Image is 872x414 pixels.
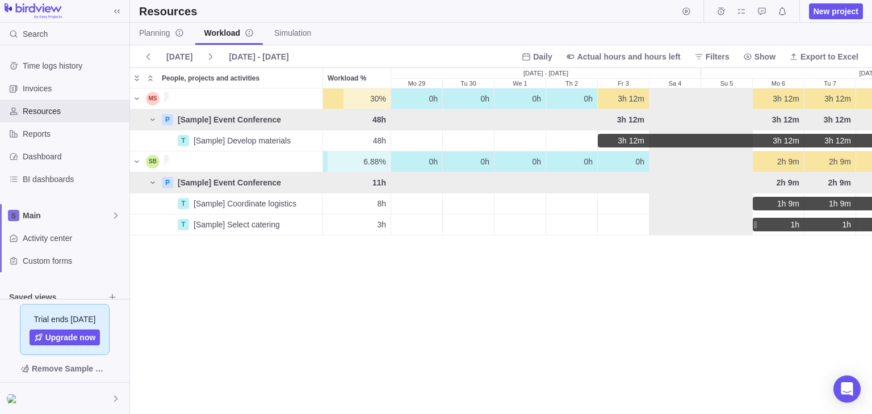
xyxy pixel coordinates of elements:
a: Approval requests [754,9,770,18]
span: Time logs history [23,60,125,71]
div: Workload % [323,214,391,235]
div: Sa 4 [649,214,701,235]
span: Saved views [9,292,104,303]
span: 3h 12m [617,114,644,125]
svg: info-description [175,28,184,37]
span: [Sample] Event Conference [178,114,281,125]
div: Su 5 [701,88,753,109]
div: grid [130,88,872,413]
span: Activity center [23,233,125,244]
span: 3h [377,219,386,230]
span: 3h 12m [618,93,644,104]
div: Fr 3 [598,151,649,172]
span: 1h [790,219,799,230]
div: T [178,219,189,230]
div: T [178,135,189,146]
div: P [162,177,173,188]
div: We 1 [494,193,546,214]
div: We 1 [494,172,546,193]
span: Filters [706,51,730,62]
span: Upgrade now [45,332,96,343]
span: Workload [204,27,254,39]
div: Tu 30 [443,193,494,214]
div: Mo 29 [391,193,443,214]
span: 2h 9m [829,156,851,167]
span: Approval requests [754,3,770,19]
div: Th 2 [546,79,597,88]
span: 6.88% [363,156,386,167]
div: Mo 6 [753,214,804,235]
div: Tu 30 [443,109,494,130]
span: Filters [690,49,734,65]
div: We 1 [494,109,546,130]
div: We 1 [494,130,546,151]
span: 1h 9m [829,198,851,209]
div: We 1 [494,88,546,109]
div: Sa 4 [649,151,701,172]
div: People, projects and activities [157,68,322,88]
div: Mo 29 [391,79,442,88]
a: Time logs [713,9,729,18]
div: Fr 3 [598,130,649,151]
div: Tu 30 [443,88,494,109]
div: Fr 3 [598,109,649,130]
div: Th 2 [546,130,598,151]
span: Resources [23,105,125,117]
span: 3h 12m [824,93,851,104]
span: Daily [533,51,552,62]
div: Mo 6 [753,79,804,88]
div: People, projects and activities [130,109,323,130]
div: Fr 3 [598,214,649,235]
div: Fr 3 [598,172,649,193]
div: Tu 30 [443,130,494,151]
div: Mo 6 [753,151,804,172]
div: People, projects and activities [130,172,323,193]
span: 8h [377,198,386,209]
a: P[Sample] Event Conference [160,177,322,188]
a: Upgrade now [30,329,100,345]
div: Workload % [323,193,391,214]
span: 48h [372,114,386,125]
span: 0h [480,93,489,104]
span: 1h [842,219,851,230]
span: Show [754,51,775,62]
span: [DATE] [162,49,197,65]
span: Custom forms [23,255,125,267]
div: Sa 4 [649,79,701,88]
span: Main [23,210,111,221]
div: Workload % [323,68,391,88]
div: Fr 3 [598,88,649,109]
span: Export to Excel [800,51,858,62]
div: People, projects and activities [130,214,323,235]
div: [Sample] Event Conference [173,114,286,125]
span: 2h 9m [777,177,799,188]
div: [Sample] Coordinate logistics [189,198,301,209]
span: [Sample] Event Conference [178,177,281,188]
div: [Sample] Event Conference [173,177,286,188]
span: 0h [532,156,541,167]
span: 3h 12m [773,135,799,146]
a: Planninginfo-description [130,23,193,45]
div: Th 2 [546,193,598,214]
div: Mo 6 [753,130,804,151]
span: Start timer [678,3,694,19]
div: Fr 3 [598,193,649,214]
h2: Resources [139,3,197,19]
div: Mo 6 [753,172,804,193]
div: Su 5 [701,79,752,88]
span: 0h [480,156,489,167]
div: Open Intercom Messenger [833,375,861,403]
span: Planning [139,27,184,39]
div: We 1 [494,151,546,172]
div: Tu 7 [804,109,856,130]
span: Daily [517,49,556,65]
div: [DATE] - [DATE] [391,68,701,78]
div: People, projects and activities [130,130,323,151]
span: 0h [584,93,593,104]
span: [DATE] - [DATE] [224,49,293,65]
div: Workload % [323,130,391,151]
span: 0h [584,156,593,167]
div: Sa 4 [649,88,701,109]
span: Actual hours and hours left [577,51,681,62]
span: Trial ends [DATE] [34,314,96,325]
